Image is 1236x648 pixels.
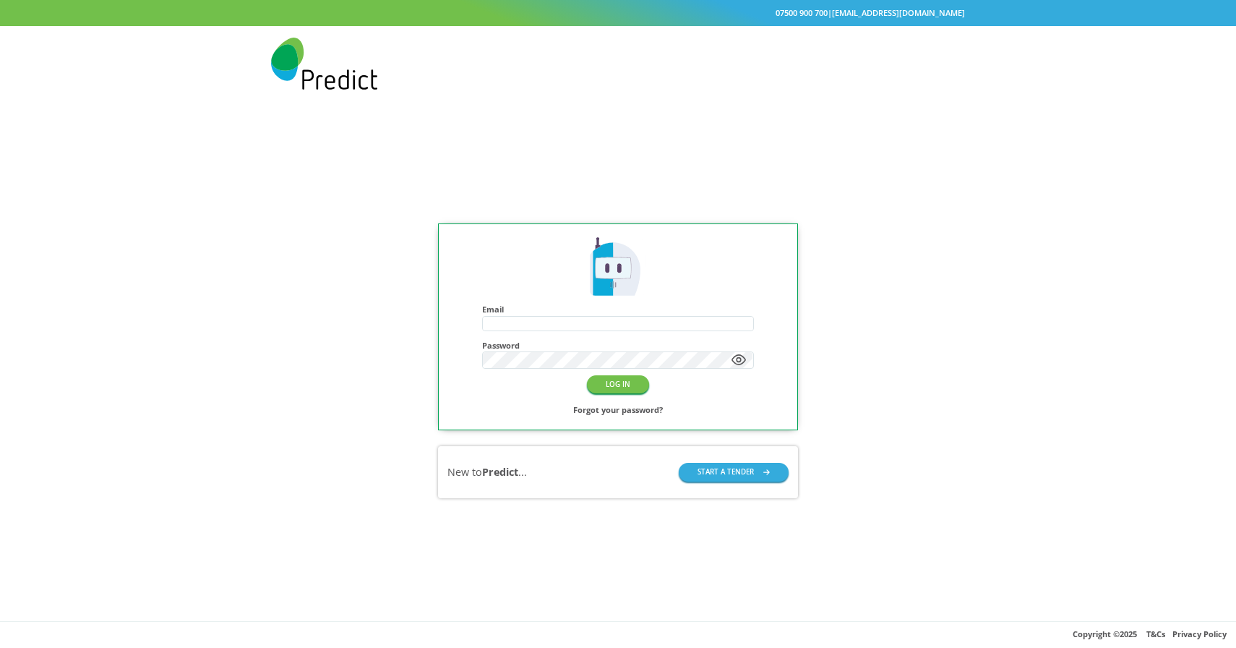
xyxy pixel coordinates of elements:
a: Privacy Policy [1172,628,1227,639]
a: [EMAIL_ADDRESS][DOMAIN_NAME] [832,7,965,18]
h4: Email [482,304,753,314]
a: 07500 900 700 [776,7,828,18]
button: LOG IN [587,375,649,393]
img: Predict Mobile [271,38,377,90]
img: Predict Mobile [585,235,651,300]
a: T&Cs [1146,628,1165,639]
b: Predict [482,465,518,479]
button: START A TENDER [679,463,789,481]
h4: Password [482,341,753,350]
a: Forgot your password? [573,403,663,418]
div: New to ... [447,465,527,480]
div: | [271,6,965,21]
